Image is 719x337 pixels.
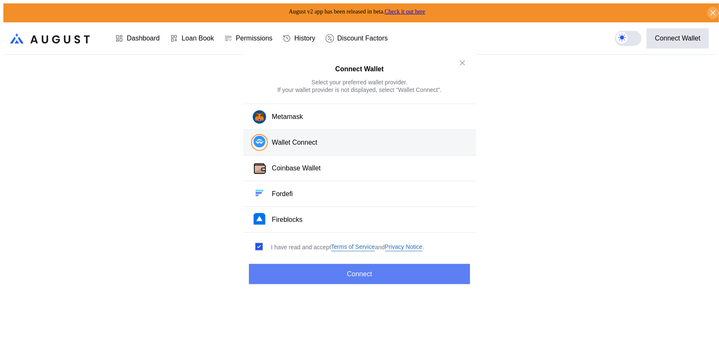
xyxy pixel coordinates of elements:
img: Fordefi [254,187,265,199]
button: Coinbase WalletCoinbase Wallet [243,156,476,181]
a: Check it out here [385,8,425,15]
div: Dashboard [127,35,160,42]
button: FireblocksFireblocks [243,207,476,233]
div: History [294,35,315,42]
a: Privacy Notice [385,243,422,251]
div: Select your preferred wallet provider. [312,78,408,86]
div: If your wallet provider is not displayed, select "Wallet Connect". [278,86,442,94]
div: Discount Factors [337,35,388,42]
div: Permissions [236,35,273,42]
div: Connect Wallet [655,35,700,42]
div: Fireblocks [272,216,303,224]
div: Coinbase Wallet [272,164,321,173]
button: Connect [249,264,470,284]
button: close modal [456,56,469,70]
button: FordefiFordefi [243,181,476,207]
img: Coinbase Wallet [253,162,267,176]
span: and [375,243,385,251]
div: Metamask [272,113,303,121]
h2: Connect Wallet [335,65,384,73]
a: Terms of Service [331,243,375,251]
div: Fordefi [272,190,293,199]
button: Wallet Connect [243,130,476,156]
img: Fireblocks [254,213,265,225]
div: Loan Book [182,35,214,42]
div: Wallet Connect [272,138,318,147]
button: Metamask [243,104,476,130]
div: I have read and accept . [271,243,424,251]
span: August v2 app has been released in beta. [289,8,425,15]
